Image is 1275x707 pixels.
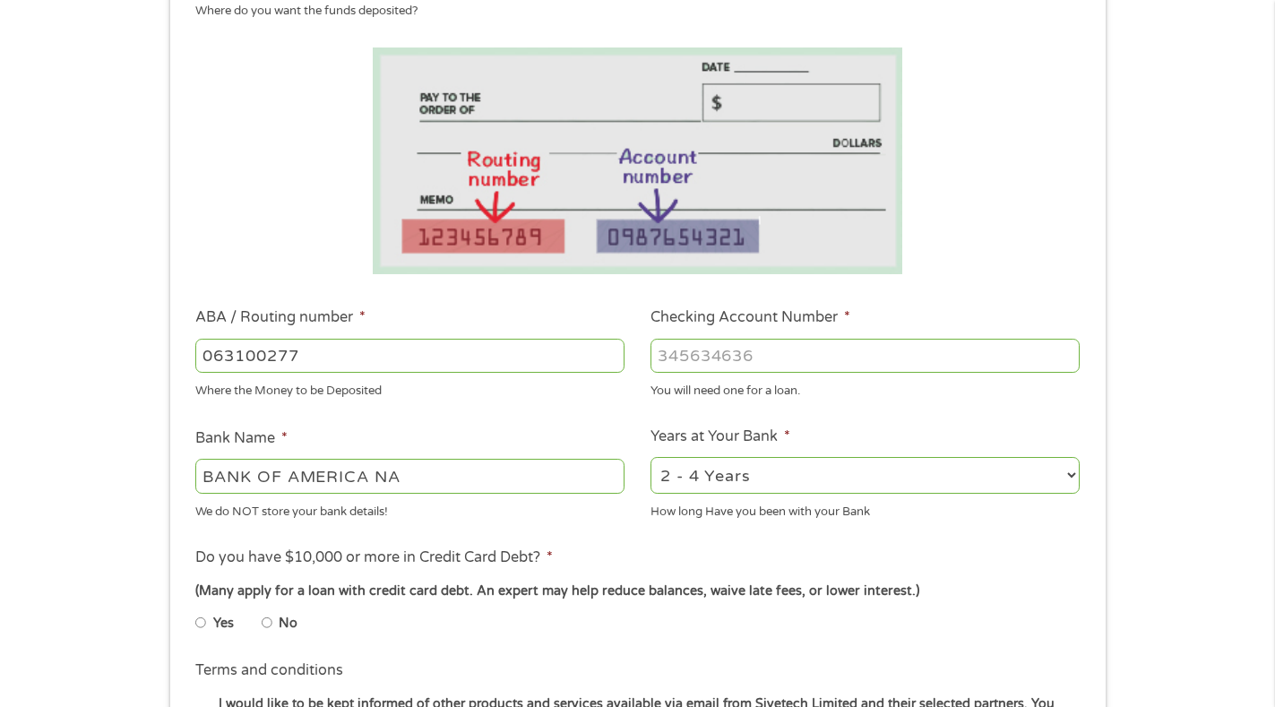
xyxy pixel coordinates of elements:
[195,339,625,373] input: 263177916
[213,614,234,634] label: Yes
[650,339,1080,373] input: 345634636
[373,47,903,274] img: Routing number location
[195,496,625,521] div: We do NOT store your bank details!
[195,548,553,567] label: Do you have $10,000 or more in Credit Card Debt?
[195,308,366,327] label: ABA / Routing number
[650,496,1080,521] div: How long Have you been with your Bank
[650,308,850,327] label: Checking Account Number
[195,582,1079,601] div: (Many apply for a loan with credit card debt. An expert may help reduce balances, waive late fees...
[650,376,1080,401] div: You will need one for a loan.
[195,661,343,680] label: Terms and conditions
[279,614,297,634] label: No
[195,376,625,401] div: Where the Money to be Deposited
[195,3,1066,21] div: Where do you want the funds deposited?
[195,429,288,448] label: Bank Name
[650,427,790,446] label: Years at Your Bank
